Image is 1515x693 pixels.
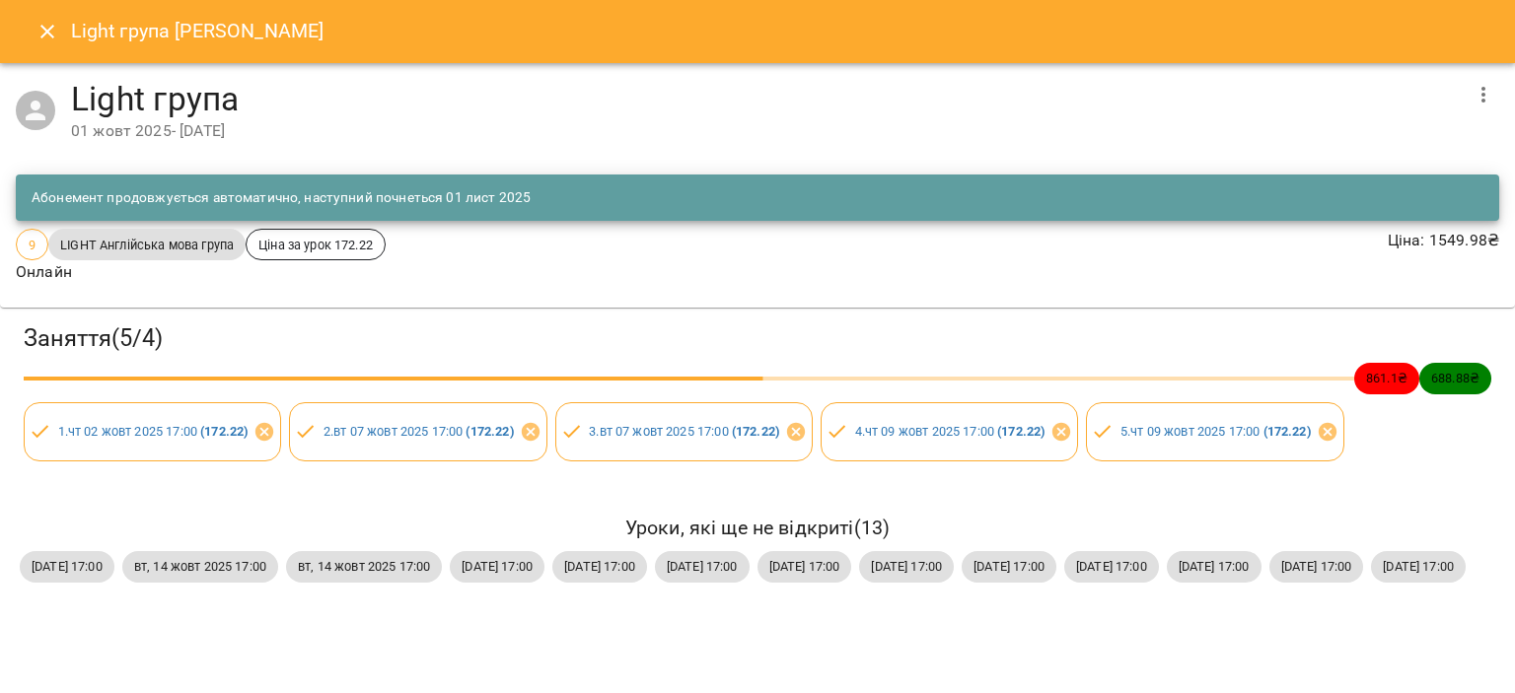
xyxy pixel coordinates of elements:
span: [DATE] 17:00 [20,557,114,576]
a: 4.чт 09 жовт 2025 17:00 (172.22) [855,424,1046,439]
div: 2.вт 07 жовт 2025 17:00 (172.22) [289,402,546,461]
h6: Light група [PERSON_NAME] [71,16,325,46]
h6: Уроки, які ще не відкриті ( 13 ) [20,513,1495,543]
span: [DATE] 17:00 [1371,557,1466,576]
span: 861.1 ₴ [1354,369,1419,387]
h4: Light група [71,79,1460,119]
span: LIGHT Англійська мова група [48,236,246,254]
span: 688.88 ₴ [1419,369,1491,387]
p: Ціна : 1549.98 ₴ [1388,229,1499,252]
span: вт, 14 жовт 2025 17:00 [122,557,278,576]
span: вт, 14 жовт 2025 17:00 [286,557,442,576]
span: [DATE] 17:00 [655,557,750,576]
div: 4.чт 09 жовт 2025 17:00 (172.22) [821,402,1078,461]
div: 3.вт 07 жовт 2025 17:00 (172.22) [555,402,813,461]
p: Онлайн [16,260,386,284]
a: 5.чт 09 жовт 2025 17:00 (172.22) [1120,424,1311,439]
span: [DATE] 17:00 [552,557,647,576]
div: 01 жовт 2025 - [DATE] [71,119,1460,143]
span: 9 [17,236,47,254]
span: [DATE] 17:00 [1064,557,1159,576]
a: 1.чт 02 жовт 2025 17:00 (172.22) [58,424,249,439]
div: 5.чт 09 жовт 2025 17:00 (172.22) [1086,402,1343,461]
span: [DATE] 17:00 [757,557,852,576]
span: [DATE] 17:00 [962,557,1056,576]
div: Абонемент продовжується автоматично, наступний почнеться 01 лист 2025 [32,180,531,216]
b: ( 172.22 ) [200,424,248,439]
span: [DATE] 17:00 [1167,557,1262,576]
b: ( 172.22 ) [466,424,513,439]
span: Ціна за урок 172.22 [247,236,385,254]
button: Close [24,8,71,55]
span: [DATE] 17:00 [859,557,954,576]
div: 1.чт 02 жовт 2025 17:00 (172.22) [24,402,281,461]
a: 2.вт 07 жовт 2025 17:00 (172.22) [324,424,514,439]
span: [DATE] 17:00 [1269,557,1364,576]
h3: Заняття ( 5 / 4 ) [24,323,1491,354]
b: ( 172.22 ) [1263,424,1311,439]
b: ( 172.22 ) [997,424,1045,439]
span: [DATE] 17:00 [450,557,544,576]
b: ( 172.22 ) [732,424,779,439]
a: 3.вт 07 жовт 2025 17:00 (172.22) [589,424,779,439]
